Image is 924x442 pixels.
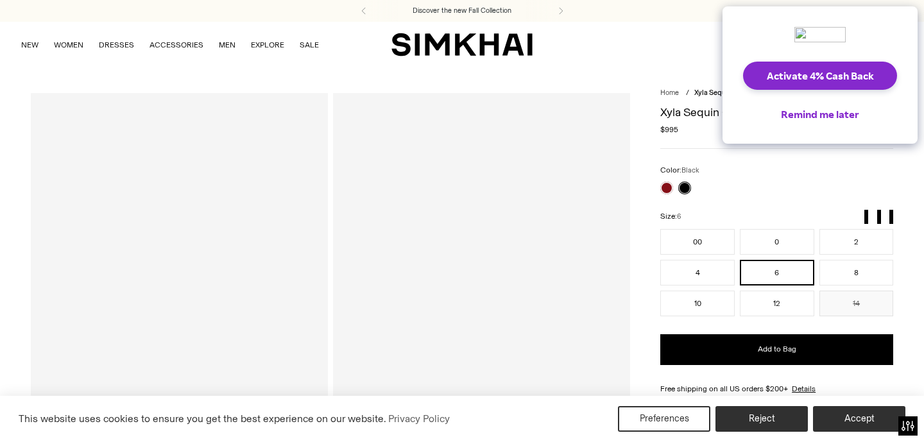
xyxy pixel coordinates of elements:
a: EXPLORE [251,31,284,59]
span: $995 [660,124,678,135]
span: Xyla Sequin Gown [694,89,751,97]
button: 2 [819,229,894,255]
button: 4 [660,260,735,285]
h1: Xyla Sequin Gown [660,106,893,118]
div: / [686,88,689,99]
span: This website uses cookies to ensure you get the best experience on our website. [19,412,386,425]
button: 8 [819,260,894,285]
label: Color: [660,164,699,176]
a: Discover the new Fall Collection [413,6,511,16]
button: 10 [660,291,735,316]
span: 6 [677,212,681,221]
button: Reject [715,406,808,432]
button: 12 [740,291,814,316]
button: 6 [740,260,814,285]
a: ACCESSORIES [150,31,203,59]
span: Add to Bag [758,344,796,355]
label: Size: [660,210,681,223]
a: WOMEN [54,31,83,59]
a: Details [792,383,816,395]
button: Add to Bag [660,334,893,365]
a: SIMKHAI [391,32,533,57]
a: SALE [300,31,319,59]
a: MEN [219,31,235,59]
a: Privacy Policy (opens in a new tab) [386,409,452,429]
nav: breadcrumbs [660,88,893,99]
button: Preferences [618,406,710,432]
a: DRESSES [99,31,134,59]
button: 14 [819,291,894,316]
a: Home [660,89,679,97]
button: Accept [813,406,905,432]
a: NEW [21,31,38,59]
div: Free shipping on all US orders $200+ [660,383,893,395]
button: 00 [660,229,735,255]
button: 0 [740,229,814,255]
span: Black [681,166,699,174]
